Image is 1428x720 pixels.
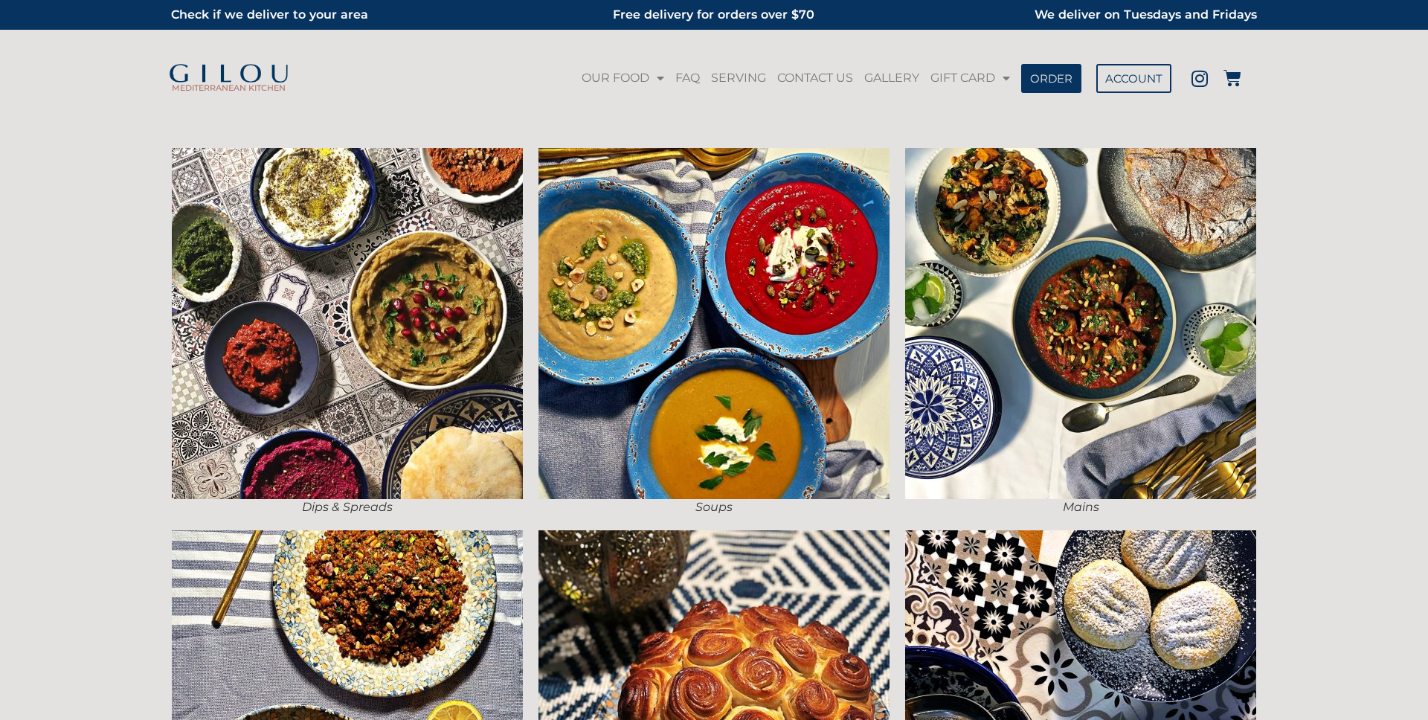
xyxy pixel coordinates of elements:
[171,7,368,22] a: Check if we deliver to your area
[1021,64,1081,93] a: ORDER
[1030,73,1072,84] span: ORDER
[861,61,923,95] a: GALLERY
[538,4,890,26] h2: Free delivery for orders over $70
[172,148,523,499] img: Dips & Spreads
[538,148,890,499] img: Soups
[578,61,668,95] a: OUR FOOD
[164,84,294,92] h2: MEDITERRANEAN KITCHEN
[171,499,523,515] figcaption: Dips & Spreads
[672,61,704,95] a: FAQ
[1096,64,1171,93] a: ACCOUNT
[707,61,770,95] a: SERVING
[576,61,1014,95] nav: Menu
[167,64,290,85] img: Gilou Logo
[905,4,1257,26] h2: We deliver on Tuesdays and Fridays
[905,148,1256,499] img: Mains
[927,61,1014,95] a: GIFT CARD
[905,499,1257,515] figcaption: Mains
[1105,73,1162,84] span: ACCOUNT
[773,61,857,95] a: CONTACT US
[538,499,890,515] figcaption: Soups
